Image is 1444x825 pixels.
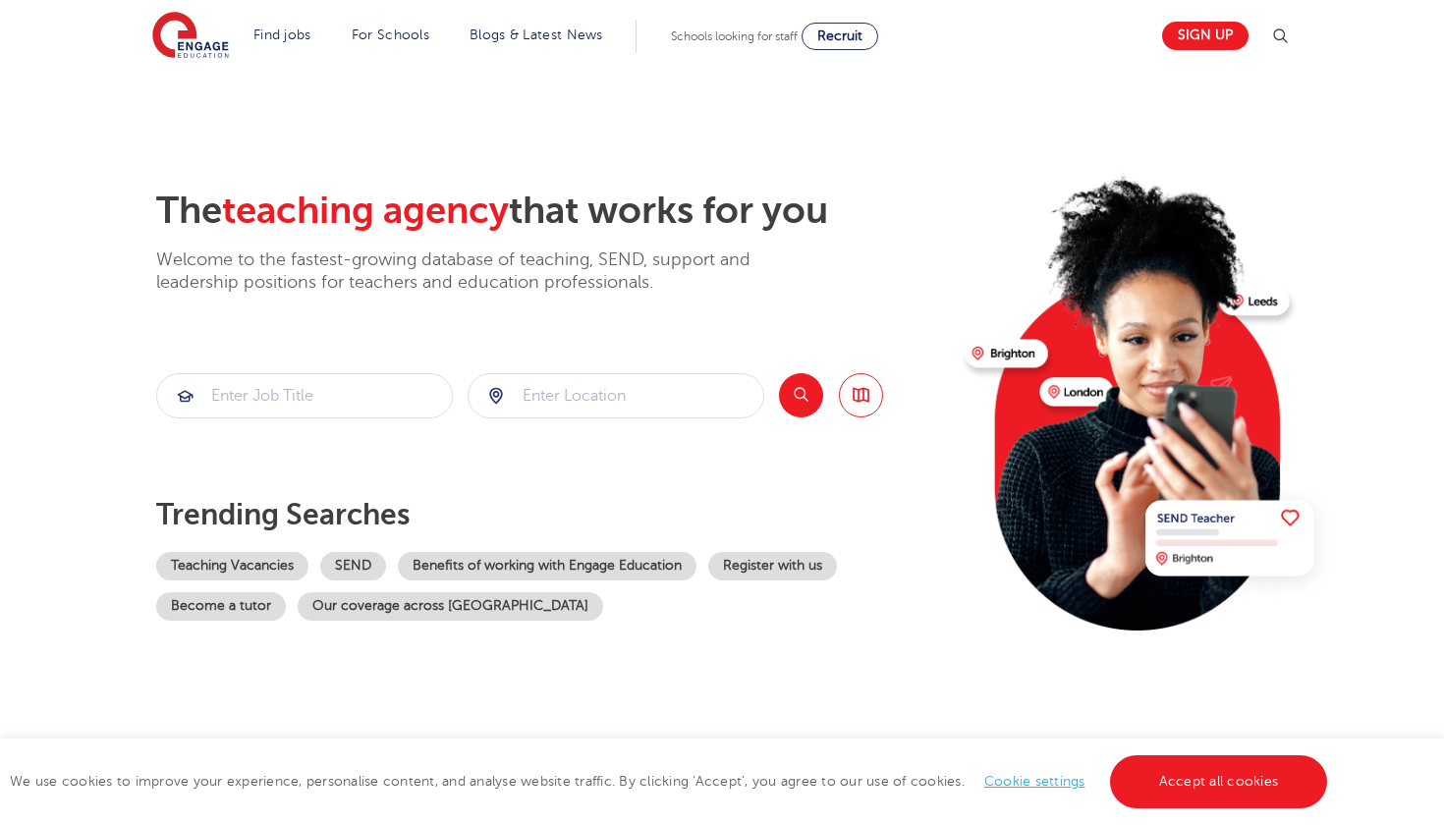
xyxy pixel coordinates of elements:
img: Engage Education [152,12,229,61]
h2: The that works for you [156,189,949,234]
span: Recruit [817,28,862,43]
a: Our coverage across [GEOGRAPHIC_DATA] [298,592,603,621]
a: Teaching Vacancies [156,552,308,580]
a: Sign up [1162,22,1249,50]
div: Submit [156,373,453,418]
a: Find jobs [253,27,311,42]
button: Search [779,373,823,417]
a: Benefits of working with Engage Education [398,552,696,580]
a: Blogs & Latest News [470,27,603,42]
a: For Schools [352,27,429,42]
input: Submit [469,374,763,417]
a: Become a tutor [156,592,286,621]
a: Register with us [708,552,837,580]
a: Accept all cookies [1110,755,1328,808]
span: teaching agency [222,190,509,232]
a: Recruit [802,23,878,50]
span: We use cookies to improve your experience, personalise content, and analyse website traffic. By c... [10,774,1332,789]
span: Schools looking for staff [671,29,798,43]
p: Welcome to the fastest-growing database of teaching, SEND, support and leadership positions for t... [156,248,805,295]
a: Cookie settings [984,774,1085,789]
input: Submit [157,374,452,417]
div: Submit [468,373,764,418]
a: SEND [320,552,386,580]
p: Trending searches [156,497,949,532]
